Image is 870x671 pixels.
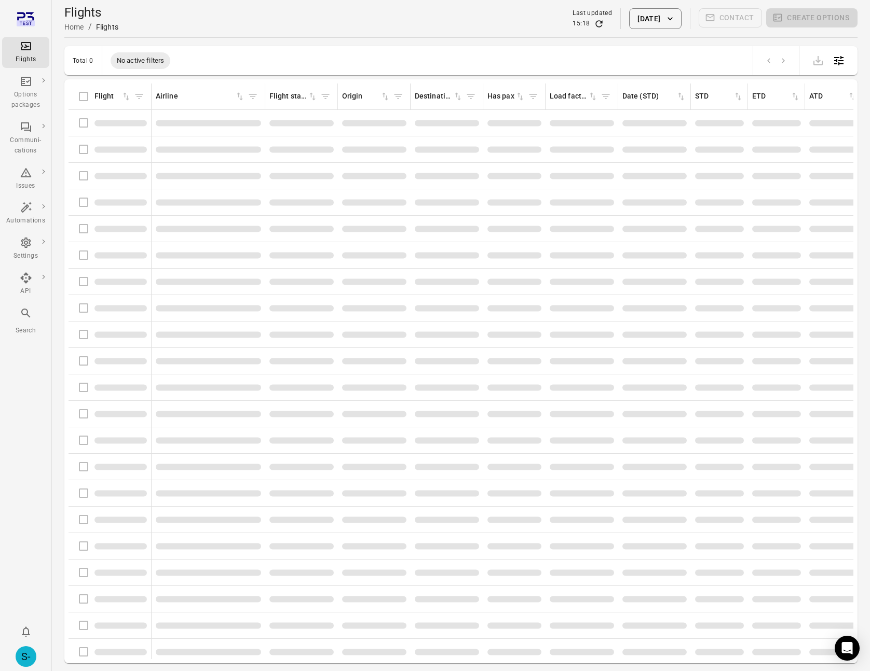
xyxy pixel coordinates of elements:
[6,54,45,65] div: Flights
[64,4,118,21] h1: Flights
[835,636,860,661] div: Open Intercom Messenger
[64,23,84,31] a: Home
[598,89,614,104] span: Filter by load factor
[2,198,49,229] a: Automations
[2,304,49,339] button: Search
[131,89,147,104] span: Filter by flight
[629,8,681,29] button: [DATE]
[415,91,463,102] div: Sort by destination in ascending order
[111,55,171,66] span: No active filters
[88,21,92,33] li: /
[6,135,45,156] div: Communi-cations
[64,21,118,33] nav: Breadcrumbs
[269,91,318,102] div: Sort by flight status in ascending order
[2,118,49,159] a: Communi-cations
[11,642,40,671] button: Sólberg - Mjoll Airways
[6,286,45,297] div: API
[6,326,45,336] div: Search
[699,8,763,29] span: Please make a selection to create communications
[550,91,598,102] div: Sort by load factor in ascending order
[2,233,49,264] a: Settings
[16,646,36,667] div: S-
[463,89,479,104] span: Filter by destination
[808,55,828,65] span: Please make a selection to export
[573,8,612,19] div: Last updated
[766,8,858,29] span: Please make a selection to create an option package
[318,89,333,104] span: Filter by flight status
[156,91,245,102] div: Sort by airline in ascending order
[809,91,858,102] div: Sort by ATD in ascending order
[6,181,45,191] div: Issues
[94,91,131,102] div: Sort by flight in ascending order
[828,50,849,71] button: Open table configuration
[2,269,49,300] a: API
[245,89,261,104] span: Filter by airline
[752,91,800,102] div: Sort by ETD in ascending order
[695,91,743,102] div: Sort by STD in ascending order
[525,89,541,104] span: Filter by has pax
[594,19,604,29] button: Refresh data
[342,91,390,102] div: Sort by origin in ascending order
[96,22,118,32] div: Flights
[6,90,45,110] div: Options packages
[6,251,45,261] div: Settings
[2,37,49,68] a: Flights
[487,91,525,102] div: Sort by has pax in ascending order
[2,163,49,194] a: Issues
[622,91,686,102] div: Sort by date (STD) in ascending order
[390,89,406,104] span: Filter by origin
[73,57,93,64] div: Total 0
[16,621,36,642] button: Notifications
[573,19,590,29] div: 15:18
[6,216,45,226] div: Automations
[762,54,791,67] nav: pagination navigation
[2,72,49,114] a: Options packages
